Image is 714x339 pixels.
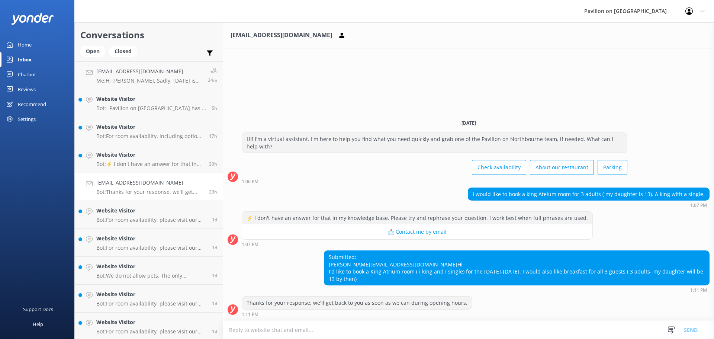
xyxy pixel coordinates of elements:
[96,262,206,271] h4: Website Visitor
[75,285,223,313] a: Website VisitorBot:For room availability, please visit our website at [URL][DOMAIN_NAME].1d
[23,302,53,317] div: Support Docs
[690,288,707,292] strong: 1:11 PM
[242,179,627,184] div: Sep 21 2025 01:06pm (UTC +10:00) Australia/Sydney
[96,244,206,251] p: Bot: For room availability, please visit our website at [URL][DOMAIN_NAME].
[75,117,223,145] a: Website VisitorBot:For room availability, including options for king or twin beds with breakfast,...
[96,95,206,103] h4: Website Visitor
[80,46,105,57] div: Open
[96,67,202,76] h4: [EMAIL_ADDRESS][DOMAIN_NAME]
[96,217,206,223] p: Bot: For room availability, please visit our website at [URL][DOMAIN_NAME].
[242,133,627,153] div: HI! I'm a virtual assistant. I'm here to help you find what you need quickly and grab one of the ...
[96,328,206,335] p: Bot: For room availability, please visit our website at [URL][DOMAIN_NAME].
[96,133,203,140] p: Bot: For room availability, including options for king or twin beds with breakfast, please visit ...
[18,82,36,97] div: Reviews
[96,290,206,298] h4: Website Visitor
[75,89,223,117] a: Website VisitorBot:- Pavilion on [GEOGRAPHIC_DATA] has a 24-hour cancellation policy. Cancellatio...
[242,179,258,184] strong: 1:06 PM
[242,224,592,239] button: 📩 Contact me by email
[96,234,206,243] h4: Website Visitor
[18,37,32,52] div: Home
[212,217,217,223] span: Sep 21 2025 12:12pm (UTC +10:00) Australia/Sydney
[11,13,54,25] img: yonder-white-logo.png
[96,272,206,279] p: Bot: We do not allow pets. The only exception is Seeing Eye Dogs.
[18,52,32,67] div: Inbox
[96,189,203,195] p: Bot: Thanks for your response, we'll get back to you as soon as we can during opening hours.
[96,105,206,112] p: Bot: - Pavilion on [GEOGRAPHIC_DATA] has a 24-hour cancellation policy. Cancellations and changes...
[242,312,258,317] strong: 1:11 PM
[598,160,627,175] button: Parking
[242,297,472,309] div: Thanks for your response, we'll get back to you as soon as we can during opening hours.
[530,160,594,175] button: About our restaurant
[212,105,217,111] span: Sep 22 2025 08:03am (UTC +10:00) Australia/Sydney
[75,229,223,257] a: Website VisitorBot:For room availability, please visit our website at [URL][DOMAIN_NAME].1d
[242,212,592,224] div: ⚡ I don't have an answer for that in my knowledge base. Please try and rephrase your question, I ...
[96,77,202,84] p: Me: Hi [PERSON_NAME], Sadly, [DATE] is completely sold out. You can possibly get a room at our si...
[96,318,206,326] h4: Website Visitor
[370,261,457,268] a: [EMAIL_ADDRESS][DOMAIN_NAME]
[324,251,709,285] div: Submitted: [PERSON_NAME] Hi I'd like to book a King Atrium room ( i king and I single) for the [D...
[109,46,137,57] div: Closed
[209,133,217,139] span: Sep 21 2025 07:07pm (UTC +10:00) Australia/Sydney
[212,300,217,307] span: Sep 21 2025 07:10am (UTC +10:00) Australia/Sydney
[75,145,223,173] a: Website VisitorBot:⚡ I don't have an answer for that in my knowledge base. Please try and rephras...
[457,120,480,126] span: [DATE]
[472,160,526,175] button: Check availability
[96,207,206,215] h4: Website Visitor
[212,328,217,335] span: Sep 20 2025 09:27pm (UTC +10:00) Australia/Sydney
[242,242,593,247] div: Sep 21 2025 01:07pm (UTC +10:00) Australia/Sydney
[96,123,203,131] h4: Website Visitor
[75,61,223,89] a: [EMAIL_ADDRESS][DOMAIN_NAME]Me:Hi [PERSON_NAME], Sadly, [DATE] is completely sold out. You can po...
[468,188,709,201] div: I would like to book a king Ateium room for 3 adults ( my daughter is 13). A king with a single.
[242,311,472,317] div: Sep 21 2025 01:11pm (UTC +10:00) Australia/Sydney
[231,31,332,40] h3: [EMAIL_ADDRESS][DOMAIN_NAME]
[209,161,217,167] span: Sep 21 2025 04:33pm (UTC +10:00) Australia/Sydney
[212,272,217,279] span: Sep 21 2025 09:13am (UTC +10:00) Australia/Sydney
[212,244,217,251] span: Sep 21 2025 09:30am (UTC +10:00) Australia/Sydney
[18,67,36,82] div: Chatbot
[96,151,203,159] h4: Website Visitor
[324,287,710,292] div: Sep 21 2025 01:11pm (UTC +10:00) Australia/Sydney
[242,242,258,247] strong: 1:07 PM
[18,112,36,127] div: Settings
[468,202,710,208] div: Sep 21 2025 01:07pm (UTC +10:00) Australia/Sydney
[80,28,217,42] h2: Conversations
[75,201,223,229] a: Website VisitorBot:For room availability, please visit our website at [URL][DOMAIN_NAME].1d
[96,161,203,167] p: Bot: ⚡ I don't have an answer for that in my knowledge base. Please try and rephrase your questio...
[208,77,217,83] span: Sep 22 2025 12:42pm (UTC +10:00) Australia/Sydney
[75,257,223,285] a: Website VisitorBot:We do not allow pets. The only exception is Seeing Eye Dogs.1d
[209,189,217,195] span: Sep 21 2025 01:11pm (UTC +10:00) Australia/Sydney
[96,300,206,307] p: Bot: For room availability, please visit our website at [URL][DOMAIN_NAME].
[33,317,43,332] div: Help
[109,47,141,55] a: Closed
[96,179,203,187] h4: [EMAIL_ADDRESS][DOMAIN_NAME]
[80,47,109,55] a: Open
[18,97,46,112] div: Recommend
[690,203,707,208] strong: 1:07 PM
[75,173,223,201] a: [EMAIL_ADDRESS][DOMAIN_NAME]Bot:Thanks for your response, we'll get back to you as soon as we can...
